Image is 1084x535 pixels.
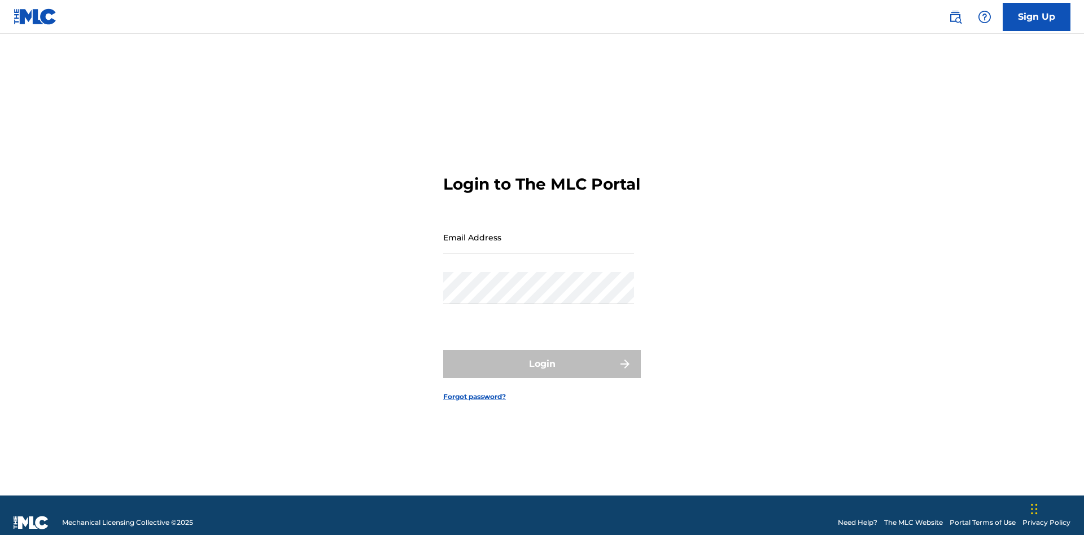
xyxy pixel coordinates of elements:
a: The MLC Website [884,518,943,528]
a: Sign Up [1003,3,1070,31]
img: MLC Logo [14,8,57,25]
img: logo [14,516,49,529]
h3: Login to The MLC Portal [443,174,640,194]
a: Need Help? [838,518,877,528]
div: Help [973,6,996,28]
img: search [948,10,962,24]
a: Privacy Policy [1022,518,1070,528]
iframe: Chat Widget [1028,481,1084,535]
a: Public Search [944,6,967,28]
img: help [978,10,991,24]
a: Portal Terms of Use [950,518,1016,528]
div: Drag [1031,492,1038,526]
span: Mechanical Licensing Collective © 2025 [62,518,193,528]
a: Forgot password? [443,392,506,402]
